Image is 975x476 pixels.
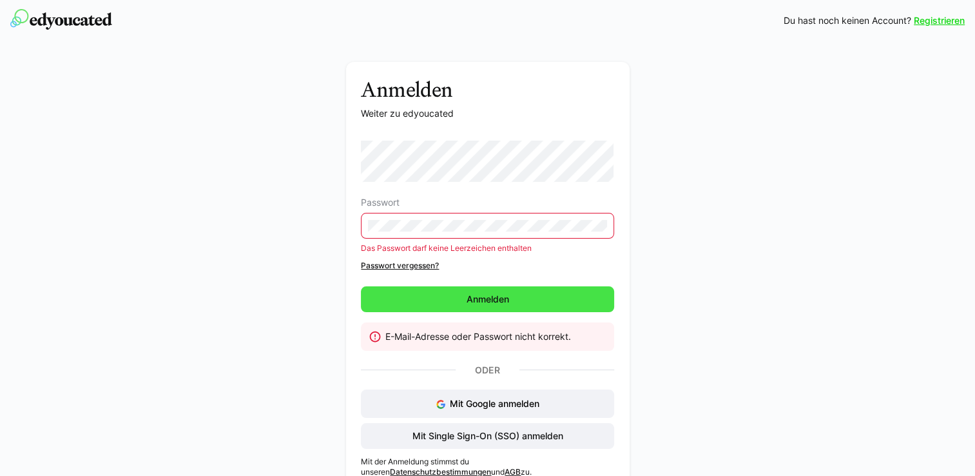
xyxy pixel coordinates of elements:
span: Passwort [361,197,400,208]
div: E-Mail-Adresse oder Passwort nicht korrekt. [385,330,603,343]
span: Mit Single Sign-On (SSO) anmelden [410,430,565,442]
a: Registrieren [914,14,965,27]
button: Anmelden [361,286,613,312]
p: Oder [456,361,519,379]
span: Du hast noch keinen Account? [784,14,911,27]
h3: Anmelden [361,77,613,102]
p: Weiter zu edyoucated [361,107,613,120]
a: Passwort vergessen? [361,261,613,271]
button: Mit Single Sign-On (SSO) anmelden [361,423,613,449]
span: Mit Google anmelden [450,398,539,409]
button: Mit Google anmelden [361,390,613,418]
span: Anmelden [465,293,511,306]
img: edyoucated [10,9,112,30]
span: Das Passwort darf keine Leerzeichen enthalten [361,243,532,253]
